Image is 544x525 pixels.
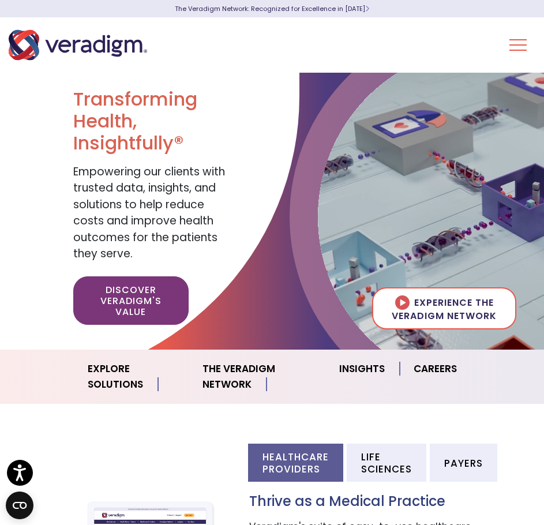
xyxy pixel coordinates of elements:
[175,4,369,13] a: The Veradigm Network: Recognized for Excellence in [DATE]Learn More
[189,354,325,399] a: The Veradigm Network
[248,444,343,482] li: Healthcare Providers
[430,444,497,482] li: Payers
[509,30,527,60] button: Toggle Navigation Menu
[400,354,471,384] a: Careers
[249,493,471,510] h3: Thrive as a Medical Practice
[73,276,189,325] a: Discover Veradigm's Value
[325,354,400,384] a: Insights
[9,26,147,64] img: Veradigm logo
[73,88,229,155] h1: Transforming Health, Insightfully®
[365,4,369,13] span: Learn More
[6,492,33,519] button: Open CMP widget
[347,444,426,482] li: Life Sciences
[73,164,225,262] span: Empowering our clients with trusted data, insights, and solutions to help reduce costs and improv...
[74,354,189,399] a: Explore Solutions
